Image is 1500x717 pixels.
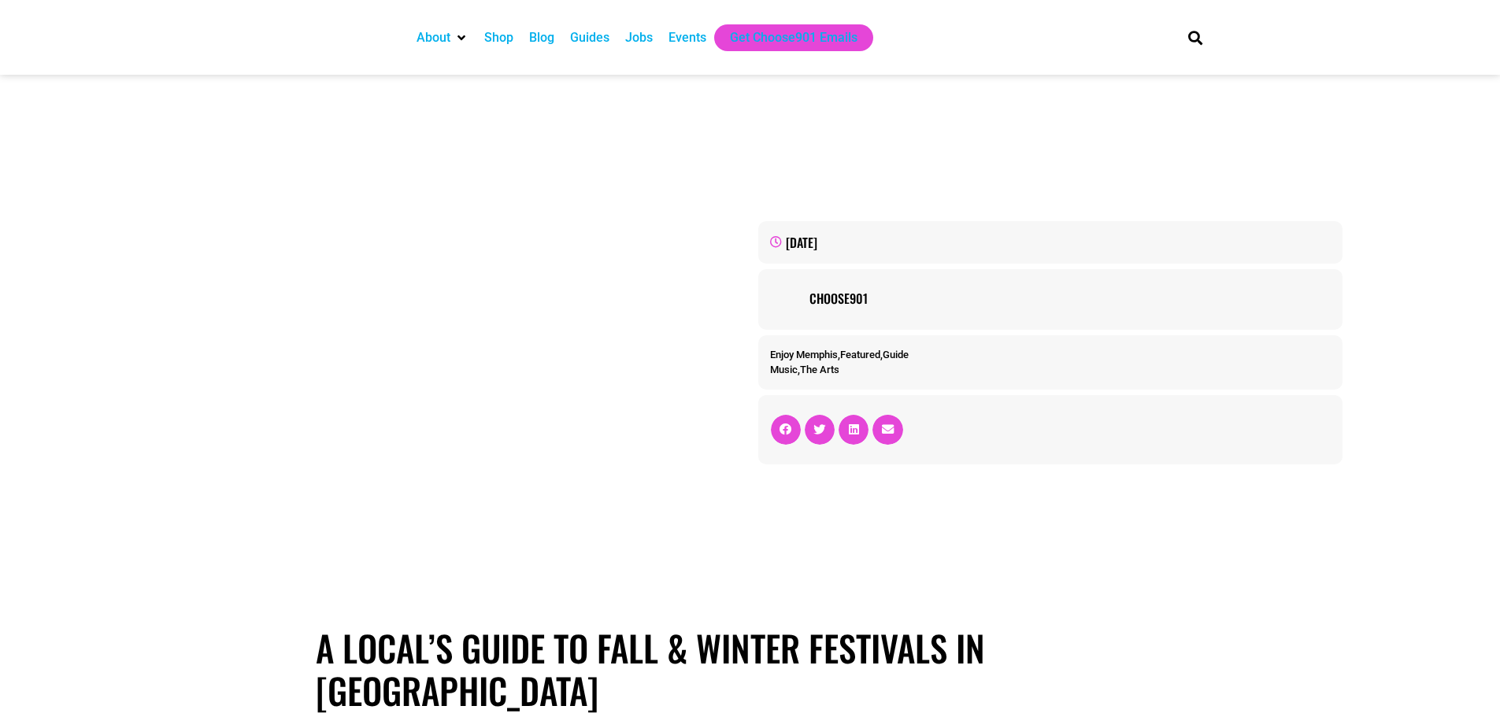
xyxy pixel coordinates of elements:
a: Get Choose901 Emails [730,28,857,47]
div: Share on facebook [771,415,801,445]
a: Music [770,364,798,375]
a: About [417,28,450,47]
span: , [770,364,839,375]
div: Share on linkedin [839,415,869,445]
span: , , [770,349,909,360]
time: [DATE] [786,233,817,252]
a: Enjoy Memphis [770,349,838,360]
a: Jobs [625,28,653,47]
div: Share on email [872,415,902,445]
a: Featured [840,349,880,360]
h1: A Local’s Guide to Fall & Winter Festivals in [GEOGRAPHIC_DATA] [316,626,1184,711]
a: Guide [883,349,909,360]
a: Guides [570,28,609,47]
a: The Arts [800,364,839,375]
nav: Main nav [409,24,1161,51]
a: Choose901 [809,289,1331,308]
a: Shop [484,28,513,47]
div: Search [1182,24,1208,50]
a: Events [669,28,706,47]
a: Blog [529,28,554,47]
img: Picture of Choose901 [770,281,802,312]
div: Share on twitter [805,415,835,445]
div: About [409,24,476,51]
